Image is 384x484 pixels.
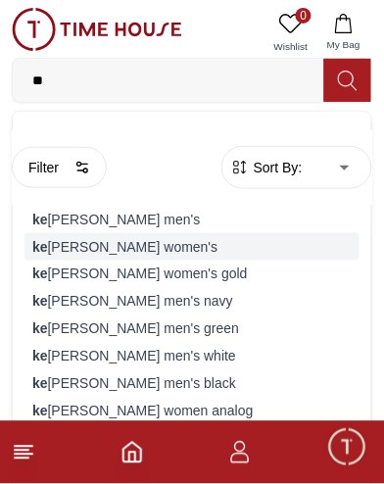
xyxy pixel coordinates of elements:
div: [PERSON_NAME] men's white [24,343,360,370]
strong: ke [32,349,48,364]
div: [PERSON_NAME] men's navy [24,288,360,315]
img: ... [12,8,182,51]
div: [PERSON_NAME] men's green [24,315,360,343]
div: [PERSON_NAME] women analog [24,398,360,425]
div: Chat Widget [326,426,369,469]
span: Wishlist [266,39,315,54]
div: [PERSON_NAME] women's [24,233,360,261]
strong: ke [32,266,48,282]
strong: ke [32,376,48,392]
strong: ke [32,404,48,419]
button: Filter [12,147,107,188]
a: 0Wishlist [266,8,315,58]
div: [PERSON_NAME] women's gold [24,261,360,288]
strong: ke [32,239,48,255]
span: My Bag [319,37,368,52]
a: Home [120,441,144,464]
button: Sort By: [230,158,303,177]
div: [PERSON_NAME] men's [24,206,360,233]
strong: ke [32,212,48,227]
strong: ke [32,321,48,337]
span: Sort By: [250,158,303,177]
button: My Bag [315,8,372,58]
div: [PERSON_NAME] [24,123,360,151]
span: 0 [296,8,312,24]
strong: ke [32,294,48,310]
div: [PERSON_NAME] men's black [24,370,360,398]
strong: ke [32,129,48,145]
